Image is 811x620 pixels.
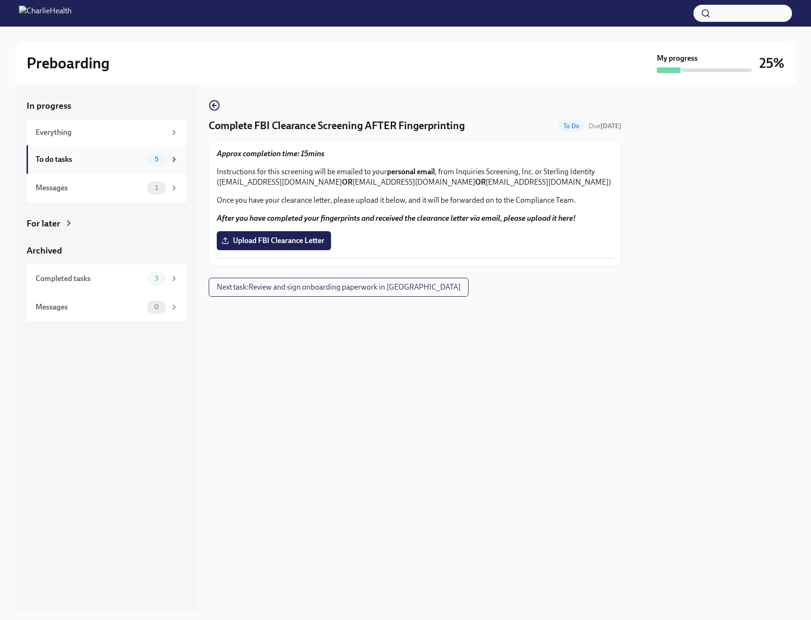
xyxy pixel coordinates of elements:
[27,244,186,257] a: Archived
[36,183,143,193] div: Messages
[27,120,186,145] a: Everything
[558,122,585,130] span: To Do
[149,156,164,163] span: 5
[600,122,621,130] strong: [DATE]
[27,264,186,293] a: Completed tasks3
[27,293,186,321] a: Messages0
[36,127,166,138] div: Everything
[589,122,621,130] span: Due
[217,149,324,158] strong: Approx completion time: 15mins
[27,145,186,174] a: To do tasks5
[36,273,143,284] div: Completed tasks
[27,54,110,73] h2: Preboarding
[149,184,164,191] span: 1
[209,278,469,297] button: Next task:Review and sign onboarding paperwork in [GEOGRAPHIC_DATA]
[217,167,613,188] p: Instructions for this screening will be emailed to your , from Inquiries Screening, Inc. or Sterl...
[217,195,613,206] p: Once you have your clearance letter, please upload it below, and it will be forwarded on to the C...
[657,53,698,64] strong: My progress
[148,303,165,310] span: 0
[27,100,186,112] a: In progress
[217,282,461,292] span: Next task : Review and sign onboarding paperwork in [GEOGRAPHIC_DATA]
[19,6,72,21] img: CharlieHealth
[217,214,576,223] strong: After you have completed your fingerprints and received the clearance letter via email, please up...
[27,217,60,230] div: For later
[342,178,352,187] strong: OR
[387,167,435,176] strong: personal email
[149,275,164,282] span: 3
[36,302,143,312] div: Messages
[217,231,331,250] label: Upload FBI Clearance Letter
[759,55,784,72] h3: 25%
[27,217,186,230] a: For later
[36,154,143,165] div: To do tasks
[223,236,324,245] span: Upload FBI Clearance Letter
[475,178,486,187] strong: OR
[209,119,465,133] h4: Complete FBI Clearance Screening AFTER Fingerprinting
[589,122,621,131] span: October 24th, 2025 09:00
[27,174,186,202] a: Messages1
